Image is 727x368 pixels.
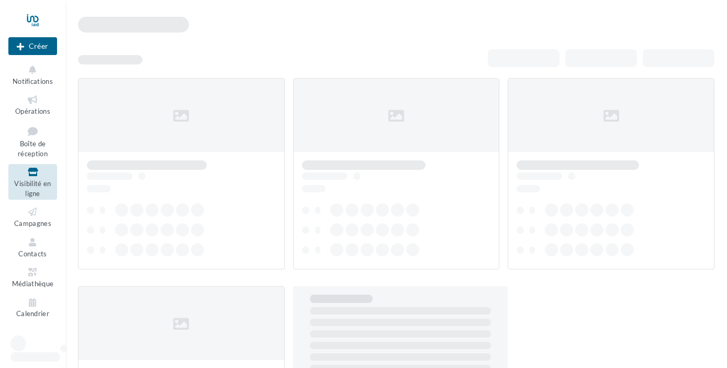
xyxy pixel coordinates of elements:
[8,164,57,200] a: Visibilité en ligne
[18,139,48,158] span: Boîte de réception
[16,310,49,318] span: Calendrier
[8,204,57,230] a: Campagnes
[8,234,57,260] a: Contacts
[18,250,47,258] span: Contacts
[8,37,57,55] button: Créer
[8,92,57,117] a: Opérations
[14,219,51,228] span: Campagnes
[14,179,51,198] span: Visibilité en ligne
[15,107,50,115] span: Opérations
[8,295,57,320] a: Calendrier
[13,77,53,85] span: Notifications
[8,122,57,160] a: Boîte de réception
[8,37,57,55] div: Nouvelle campagne
[12,279,54,288] span: Médiathèque
[8,264,57,290] a: Médiathèque
[8,62,57,88] button: Notifications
